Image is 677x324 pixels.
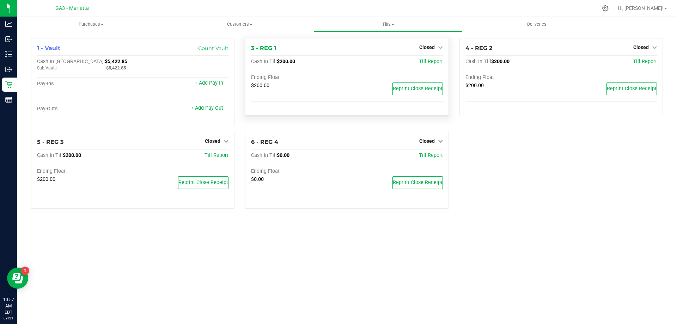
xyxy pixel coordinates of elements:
inline-svg: Inventory [5,51,12,58]
span: $200.00 [277,59,295,65]
span: Cash In Till [465,59,491,65]
span: Reprint Close Receipt [607,86,657,92]
button: Reprint Close Receipt [392,82,443,95]
button: Reprint Close Receipt [606,82,657,95]
inline-svg: Inbound [5,36,12,43]
span: GA3 - Marietta [55,5,89,11]
a: Till Report [419,59,443,65]
span: $200.00 [251,82,269,88]
p: 09/21 [3,316,14,321]
div: Ending Float [251,168,347,175]
span: 5 - REG 3 [37,139,63,145]
span: Cash In Till [251,59,277,65]
iframe: Resource center unread badge [21,267,29,275]
span: $5,422.85 [105,59,127,65]
a: Count Vault [198,45,228,51]
span: Cash In Till [37,152,63,158]
span: $200.00 [63,152,81,158]
span: Reprint Close Receipt [178,179,228,185]
inline-svg: Reports [5,96,12,103]
a: Customers [165,17,314,32]
a: Till Report [633,59,657,65]
inline-svg: Retail [5,81,12,88]
span: 4 - REG 2 [465,45,492,51]
span: Cash In [GEOGRAPHIC_DATA]: [37,59,105,65]
inline-svg: Outbound [5,66,12,73]
span: Tills [314,21,462,27]
iframe: Resource center [7,268,28,289]
a: Tills [314,17,462,32]
div: Pay-Outs [37,106,133,112]
div: Pay-Ins [37,81,133,87]
a: + Add Pay-In [195,80,223,86]
a: Purchases [17,17,165,32]
span: Reprint Close Receipt [393,179,443,185]
a: + Add Pay-Out [191,105,223,111]
span: $0.00 [277,152,289,158]
span: Customers [166,21,313,27]
span: Reprint Close Receipt [393,86,443,92]
span: $5,422.85 [106,65,126,71]
span: 6 - REG 4 [251,139,278,145]
span: $0.00 [251,176,264,182]
button: Reprint Close Receipt [392,176,443,189]
a: Till Report [419,152,443,158]
span: Cash In Till [251,152,277,158]
span: Hi, [PERSON_NAME]! [618,5,664,11]
span: Purchases [17,21,165,27]
span: Closed [205,138,220,144]
a: Till Report [205,152,228,158]
button: Reprint Close Receipt [178,176,228,189]
span: $200.00 [465,82,484,88]
span: Closed [633,44,649,50]
span: $200.00 [37,176,55,182]
span: Closed [419,138,435,144]
div: Ending Float [251,74,347,81]
span: Closed [419,44,435,50]
p: 10:57 AM EDT [3,297,14,316]
span: $200.00 [491,59,510,65]
div: Ending Float [465,74,561,81]
span: 1 - Vault [37,45,60,51]
inline-svg: Analytics [5,20,12,27]
a: Deliveries [463,17,611,32]
span: Sub Vault: [37,66,57,71]
span: 3 - REG 1 [251,45,276,51]
div: Ending Float [37,168,133,175]
div: Manage settings [601,5,610,12]
span: Deliveries [518,21,556,27]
